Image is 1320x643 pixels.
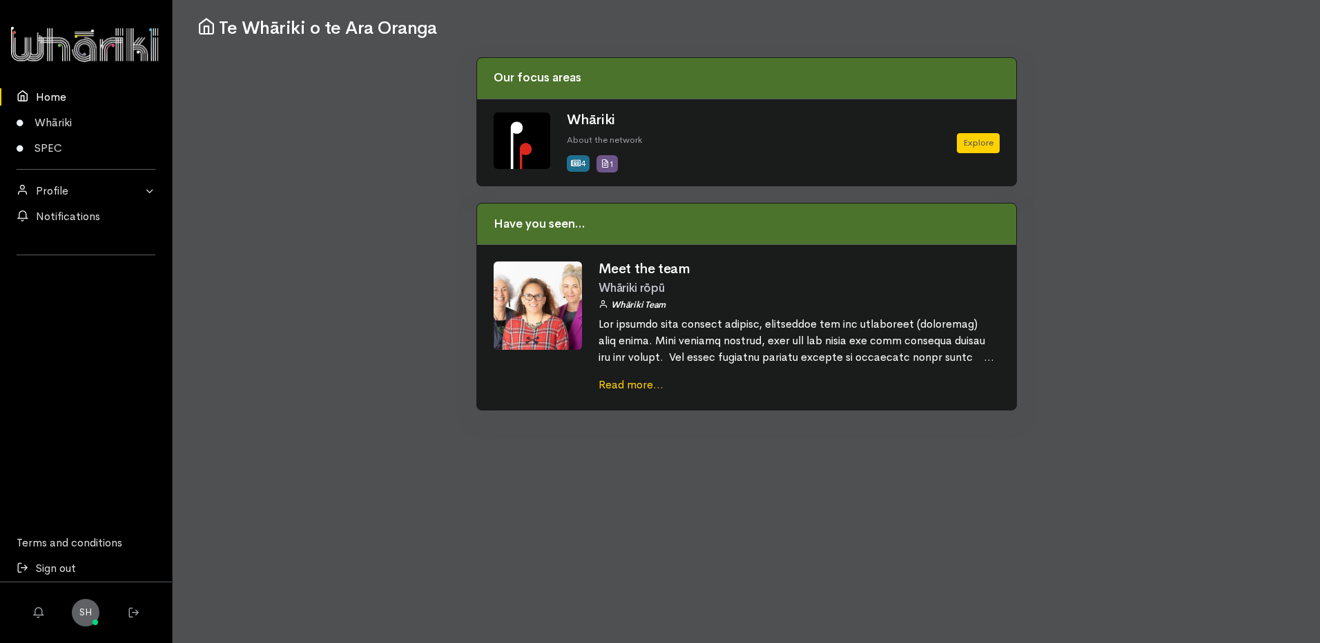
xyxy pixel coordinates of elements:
[477,58,1016,99] div: Our focus areas
[567,111,615,128] a: Whāriki
[72,599,99,626] a: SH
[477,204,1016,245] div: Have you seen...
[599,377,663,392] a: Read more...
[957,133,1000,153] a: Explore
[197,17,1295,39] h1: Te Whāriki o te Ara Oranga
[494,112,550,169] img: Whariki%20Icon_Icon_Tile.png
